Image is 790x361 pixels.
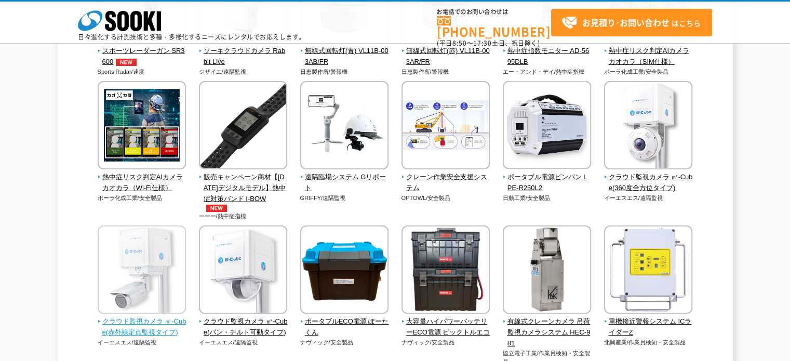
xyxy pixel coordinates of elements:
span: 販売キャンペーン商材【[DATE]デジタルモデル】熱中症対策バンド I-BOW [199,172,288,211]
span: (平日 ～ 土日、祝日除く) [437,38,540,48]
img: 有線式クレーンカメラ 吊荷監視カメラシステム HEC-981 [503,225,591,316]
a: クラウド監視カメラ ㎥-Cube(360度全方位タイプ) [604,162,693,193]
p: ナヴィック/安全製品 [401,338,490,347]
a: ポータブルECO電源 ぽーたくん [300,306,389,338]
img: クラウド監視カメラ ㎥-Cube(360度全方位タイプ) [604,81,692,172]
span: 熱中症リスク判定AIカメラ カオカラ（SIM仕様） [604,46,693,68]
img: 販売キャンペーン商材【2025年デジタルモデル】熱中症対策バンド I-BOW [199,81,287,172]
a: 無線式回転灯(赤) VL11B-003AR/FR [401,36,490,67]
p: 日恵製作所/警報機 [300,68,389,76]
p: ポーラ化成工業/安全製品 [604,68,693,76]
a: 熱中症リスク判定AIカメラ カオカラ（SIM仕様） [604,36,693,67]
p: ナヴィック/安全製品 [300,338,389,347]
a: 熱中症指数モニター AD-5695DLB [503,36,592,67]
p: 日々進化する計測技術と多種・多様化するニーズにレンタルでお応えします。 [78,34,305,40]
img: ポータブルECO電源 ぽーたくん [300,225,389,316]
span: 遠隔臨場システム Gリポート [300,172,389,194]
p: 日動工業/安全製品 [503,194,592,203]
p: イーエスエス/遠隔監視 [199,338,288,347]
a: 遠隔臨場システム Gリポート [300,162,389,193]
img: NEW [113,59,139,66]
a: ポータブル電源ピンバン LPE-R250L2 [503,162,592,193]
img: 重機接近警報システム ICライダーZ [604,225,692,316]
strong: お見積り･お問い合わせ [582,16,670,29]
span: 有線式クレーンカメラ 吊荷監視カメラシステム HEC-981 [503,316,592,349]
span: 重機接近警報システム ICライダーZ [604,316,693,338]
a: 大容量ハイパワーバッテリーECO電源 ビックトルエコ [401,306,490,338]
p: ーーー/熱中症指標 [199,212,288,221]
img: ポータブル電源ピンバン LPE-R250L2 [503,81,591,172]
span: ソーキクラウドカメラ Rabbit Live [199,46,288,68]
a: クレーン作業安全支援システム [401,162,490,193]
p: 北興産業/作業員検知・安全製品 [604,338,693,347]
a: 販売キャンペーン商材【[DATE]デジタルモデル】熱中症対策バンド I-BOWNEW [199,162,288,211]
span: はこちら [561,15,701,31]
span: 熱中症リスク判定AIカメラ カオカラ（Wi-Fi仕様） [98,172,186,194]
a: 重機接近警報システム ICライダーZ [604,306,693,338]
a: 有線式クレーンカメラ 吊荷監視カメラシステム HEC-981 [503,306,592,349]
span: スポーツレーダーガン SR3600 [98,46,186,68]
span: 熱中症指数モニター AD-5695DLB [503,46,592,68]
p: 日恵製作所/警報機 [401,68,490,76]
span: クレーン作業安全支援システム [401,172,490,194]
p: ポーラ化成工業/安全製品 [98,194,186,203]
span: クラウド監視カメラ ㎥-Cube(赤外線定点監視タイプ) [98,316,186,338]
span: ポータブルECO電源 ぽーたくん [300,316,389,338]
p: イーエスエス/遠隔監視 [98,338,186,347]
img: クレーン作業安全支援システム [401,81,490,172]
p: イーエスエス/遠隔監視 [604,194,693,203]
span: 無線式回転灯(赤) VL11B-003AR/FR [401,46,490,68]
a: 熱中症リスク判定AIカメラ カオカラ（Wi-Fi仕様） [98,162,186,193]
a: [PHONE_NUMBER] [437,16,551,37]
img: クラウド監視カメラ ㎥-Cube(パン・チルト可動タイプ) [199,225,287,316]
span: 17:30 [473,38,492,48]
span: クラウド監視カメラ ㎥-Cube(360度全方位タイプ) [604,172,693,194]
span: クラウド監視カメラ ㎥-Cube(パン・チルト可動タイプ) [199,316,288,338]
p: GRIFFY/遠隔監視 [300,194,389,203]
img: NEW [204,205,230,212]
img: 熱中症リスク判定AIカメラ カオカラ（Wi-Fi仕様） [98,81,186,172]
img: 大容量ハイパワーバッテリーECO電源 ビックトルエコ [401,225,490,316]
img: 遠隔臨場システム Gリポート [300,81,389,172]
a: お見積り･お問い合わせはこちら [551,9,712,36]
span: 無線式回転灯(青) VL11B-003AB/FR [300,46,389,68]
a: ソーキクラウドカメラ Rabbit Live [199,36,288,67]
span: 大容量ハイパワーバッテリーECO電源 ビックトルエコ [401,316,490,338]
img: クラウド監視カメラ ㎥-Cube(赤外線定点監視タイプ) [98,225,186,316]
a: クラウド監視カメラ ㎥-Cube(パン・チルト可動タイプ) [199,306,288,338]
span: ポータブル電源ピンバン LPE-R250L2 [503,172,592,194]
a: スポーツレーダーガン SR3600NEW [98,36,186,67]
p: OPTOWL/安全製品 [401,194,490,203]
p: Sports Radar/速度 [98,68,186,76]
a: クラウド監視カメラ ㎥-Cube(赤外線定点監視タイプ) [98,306,186,338]
span: お電話でのお問い合わせは [437,9,551,15]
p: ジザイエ/遠隔監視 [199,68,288,76]
span: 8:50 [452,38,467,48]
p: エー・アンド・デイ/熱中症指標 [503,68,592,76]
a: 無線式回転灯(青) VL11B-003AB/FR [300,36,389,67]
